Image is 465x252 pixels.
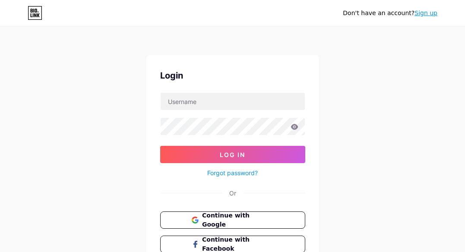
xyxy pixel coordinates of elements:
div: Login [160,69,305,82]
div: Or [229,189,236,198]
button: Continue with Google [160,211,305,229]
div: Don't have an account? [343,9,437,18]
a: Forgot password? [207,168,258,177]
input: Username [161,93,305,110]
span: Log In [220,151,245,158]
a: Sign up [414,9,437,16]
button: Log In [160,146,305,163]
span: Continue with Google [202,211,273,229]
